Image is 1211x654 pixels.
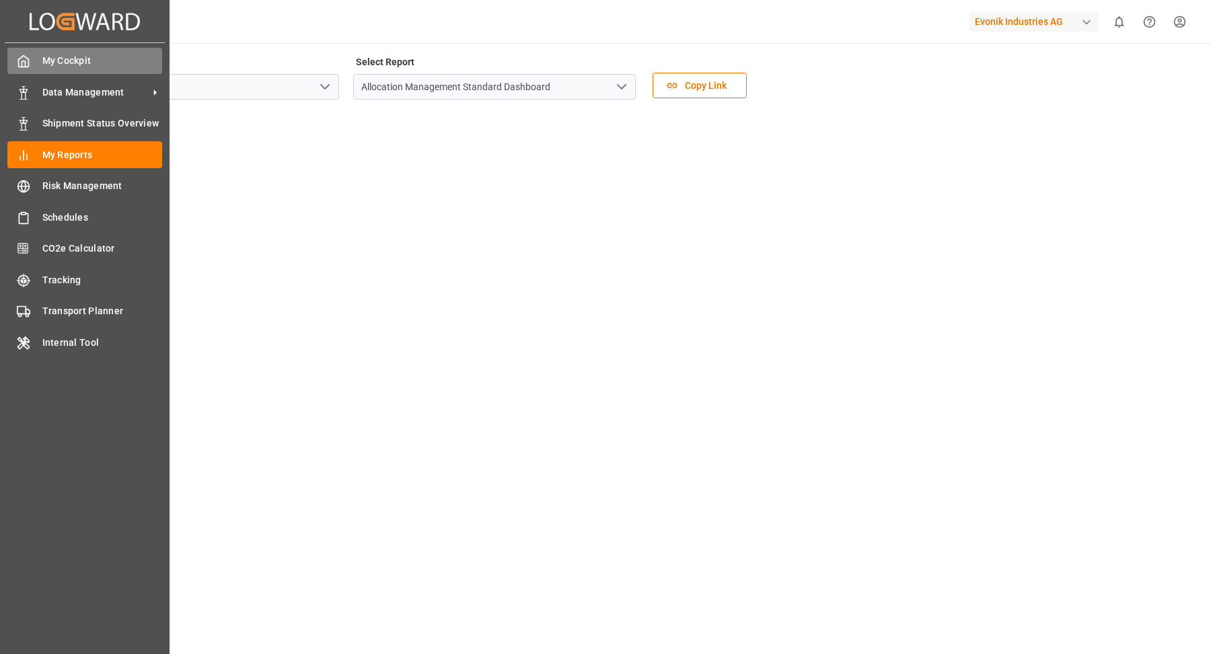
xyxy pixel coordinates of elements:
span: Risk Management [42,179,163,193]
a: My Cockpit [7,48,162,74]
button: Copy Link [653,73,747,98]
button: open menu [611,77,631,98]
span: My Cockpit [42,54,163,68]
span: Data Management [42,85,149,100]
button: Help Center [1134,7,1165,37]
button: show 0 new notifications [1104,7,1134,37]
span: Transport Planner [42,304,163,318]
span: Tracking [42,273,163,287]
a: CO2e Calculator [7,235,162,262]
input: Type to search/select [57,74,339,100]
a: Schedules [7,204,162,230]
span: Schedules [42,211,163,225]
span: My Reports [42,148,163,162]
a: Tracking [7,266,162,293]
span: CO2e Calculator [42,242,163,256]
a: Transport Planner [7,298,162,324]
a: Internal Tool [7,329,162,355]
span: Shipment Status Overview [42,116,163,131]
a: My Reports [7,141,162,168]
a: Risk Management [7,173,162,199]
a: Shipment Status Overview [7,110,162,137]
div: Evonik Industries AG [969,12,1099,32]
input: Type to search/select [353,74,636,100]
button: Evonik Industries AG [969,9,1104,34]
button: open menu [314,77,334,98]
span: Copy Link [678,79,733,93]
label: Select Report [353,52,416,71]
span: Internal Tool [42,336,163,350]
